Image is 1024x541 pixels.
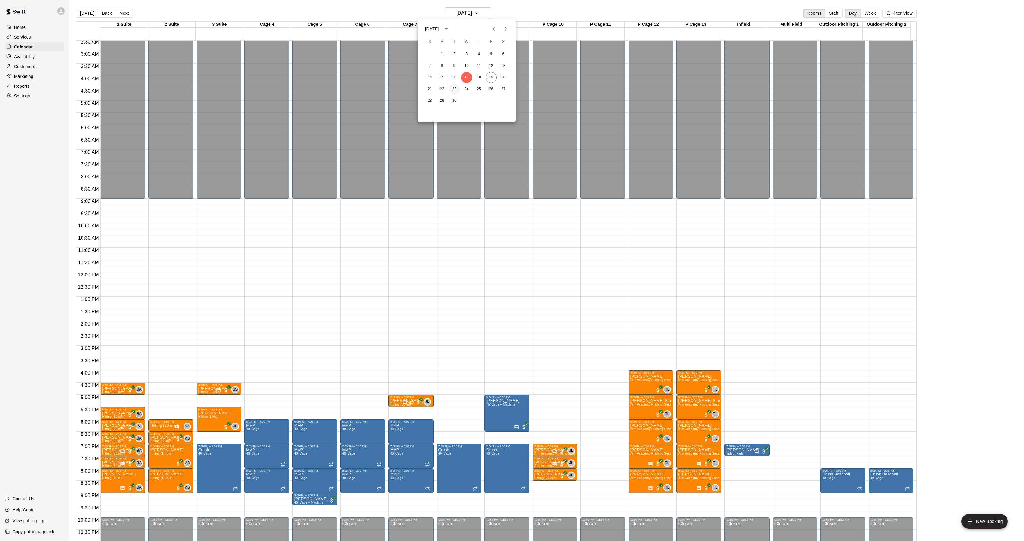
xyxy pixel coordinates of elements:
span: Tuesday [449,36,460,48]
span: Friday [486,36,497,48]
button: 20 [498,72,509,83]
button: Next month [500,23,512,35]
button: 19 [486,72,497,83]
button: 8 [437,60,448,71]
span: Thursday [473,36,484,48]
button: 13 [498,60,509,71]
button: 25 [473,84,484,95]
span: Wednesday [461,36,472,48]
button: 14 [424,72,435,83]
button: calendar view is open, switch to year view [441,24,452,34]
button: 6 [498,49,509,60]
button: 16 [449,72,460,83]
button: 12 [486,60,497,71]
button: 18 [473,72,484,83]
button: 27 [498,84,509,95]
button: 28 [424,95,435,106]
button: 24 [461,84,472,95]
button: 11 [473,60,484,71]
button: 23 [449,84,460,95]
button: Previous month [487,23,500,35]
button: 17 [461,72,472,83]
span: Sunday [424,36,435,48]
button: 22 [437,84,448,95]
button: 1 [437,49,448,60]
button: 29 [437,95,448,106]
button: 9 [449,60,460,71]
button: 5 [486,49,497,60]
button: 2 [449,49,460,60]
button: 15 [437,72,448,83]
button: 26 [486,84,497,95]
span: Monday [437,36,448,48]
button: 30 [449,95,460,106]
button: 4 [473,49,484,60]
button: 10 [461,60,472,71]
button: 21 [424,84,435,95]
div: [DATE] [425,26,439,32]
button: 7 [424,60,435,71]
span: Saturday [498,36,509,48]
button: 3 [461,49,472,60]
